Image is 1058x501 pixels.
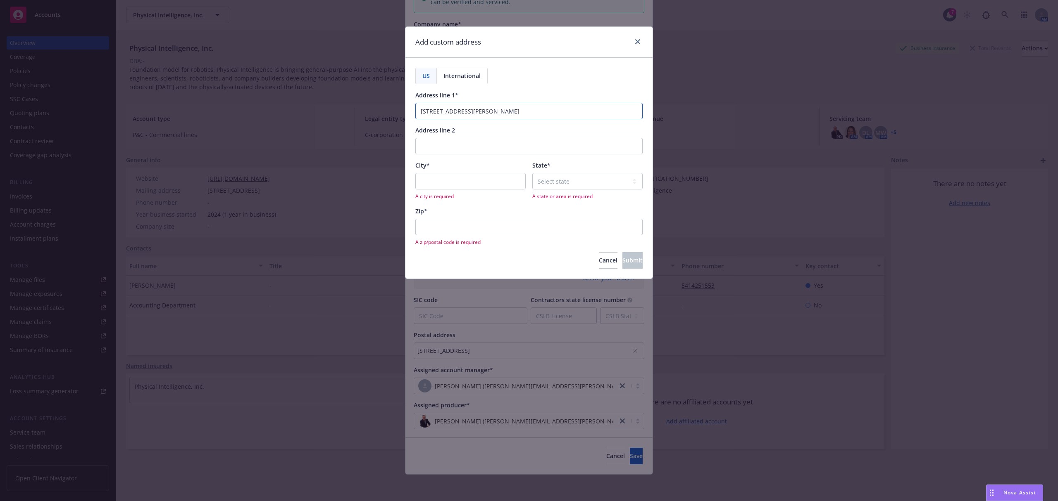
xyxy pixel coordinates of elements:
[599,252,617,269] button: Cancel
[622,252,643,269] button: Submit
[986,484,1043,501] button: Nova Assist
[415,126,455,134] span: Address line 2
[415,239,643,246] span: A zip/postal code is required
[415,193,526,200] span: A city is required
[415,37,481,47] h1: Add custom address
[633,37,643,47] a: close
[443,71,481,80] span: International
[415,161,430,169] span: City*
[422,71,430,80] span: US
[599,256,617,264] span: Cancel
[622,256,643,264] span: Submit
[1003,489,1036,496] span: Nova Assist
[532,161,550,169] span: State*
[987,485,997,501] div: Drag to move
[415,91,458,99] span: Address line 1*
[532,193,643,200] span: A state or area is required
